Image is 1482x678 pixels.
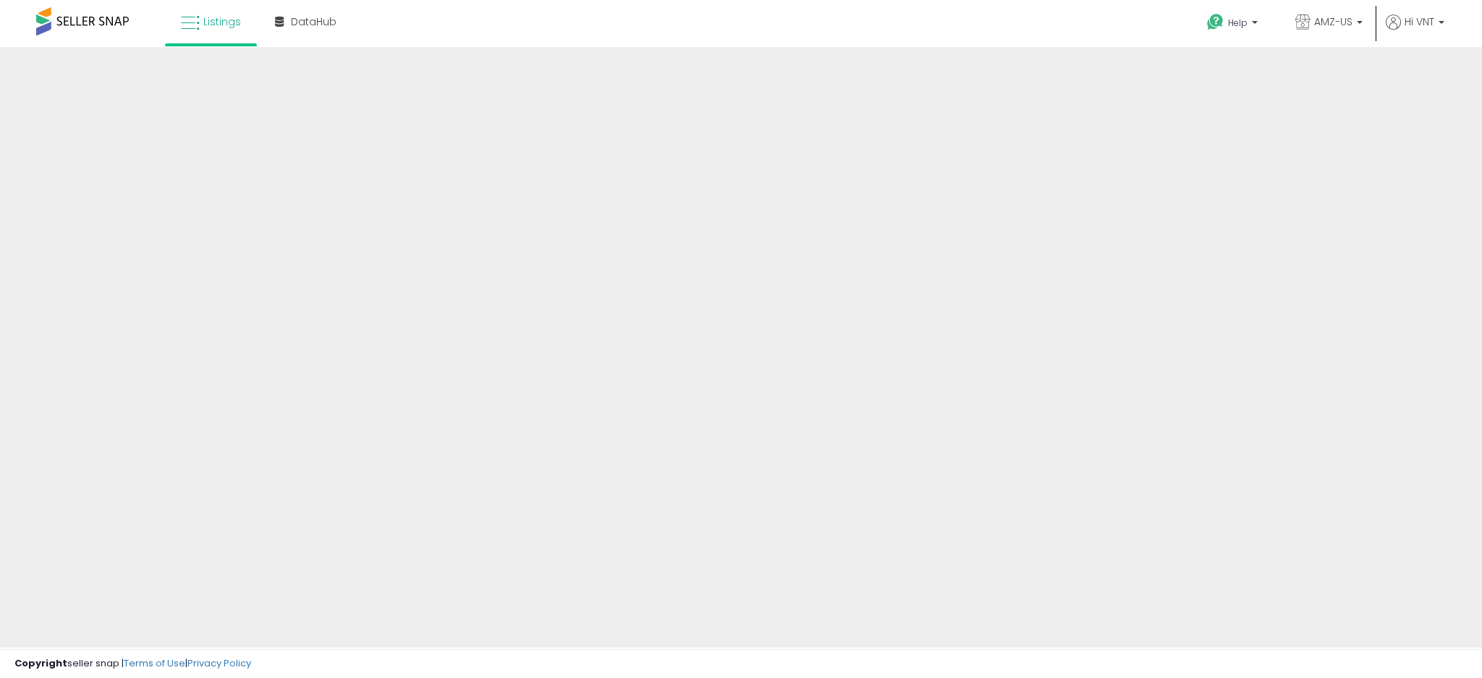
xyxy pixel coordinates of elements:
[291,14,336,29] span: DataHub
[1405,14,1434,29] span: Hi VNT
[1314,14,1352,29] span: AMZ-US
[1206,13,1224,31] i: Get Help
[1195,2,1272,47] a: Help
[1386,14,1444,47] a: Hi VNT
[203,14,241,29] span: Listings
[1228,17,1248,29] span: Help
